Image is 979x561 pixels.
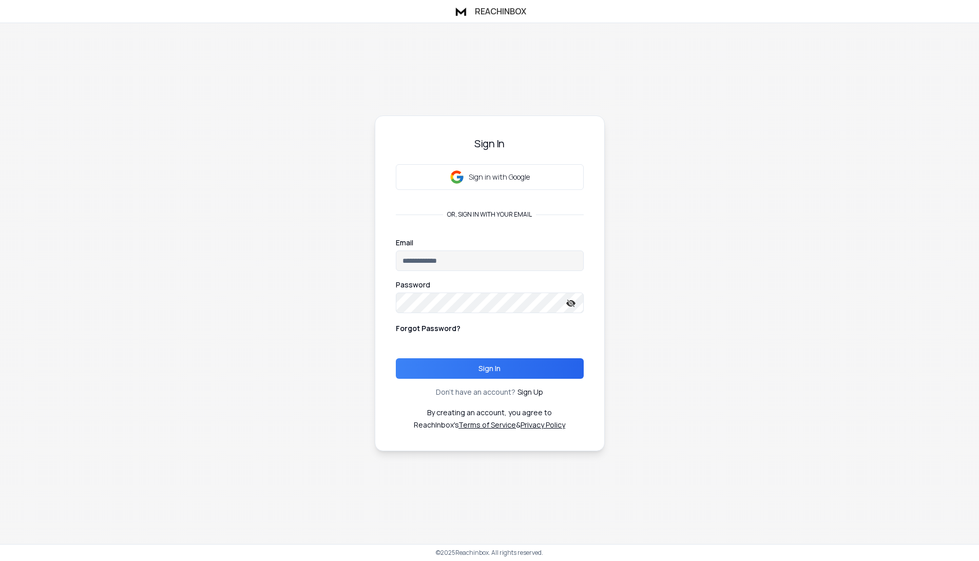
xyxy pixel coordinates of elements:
[436,387,515,397] p: Don't have an account?
[414,420,565,430] p: ReachInbox's &
[396,323,460,334] p: Forgot Password?
[453,4,469,18] img: logo
[475,5,526,17] h1: ReachInbox
[396,239,413,246] label: Email
[396,358,584,379] button: Sign In
[521,420,565,430] a: Privacy Policy
[458,420,516,430] a: Terms of Service
[427,408,552,418] p: By creating an account, you agree to
[443,210,536,219] p: or, sign in with your email
[396,137,584,151] h3: Sign In
[517,387,543,397] a: Sign Up
[436,549,543,557] p: © 2025 Reachinbox. All rights reserved.
[396,281,430,288] label: Password
[469,172,530,182] p: Sign in with Google
[453,4,526,18] a: ReachInbox
[396,164,584,190] button: Sign in with Google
